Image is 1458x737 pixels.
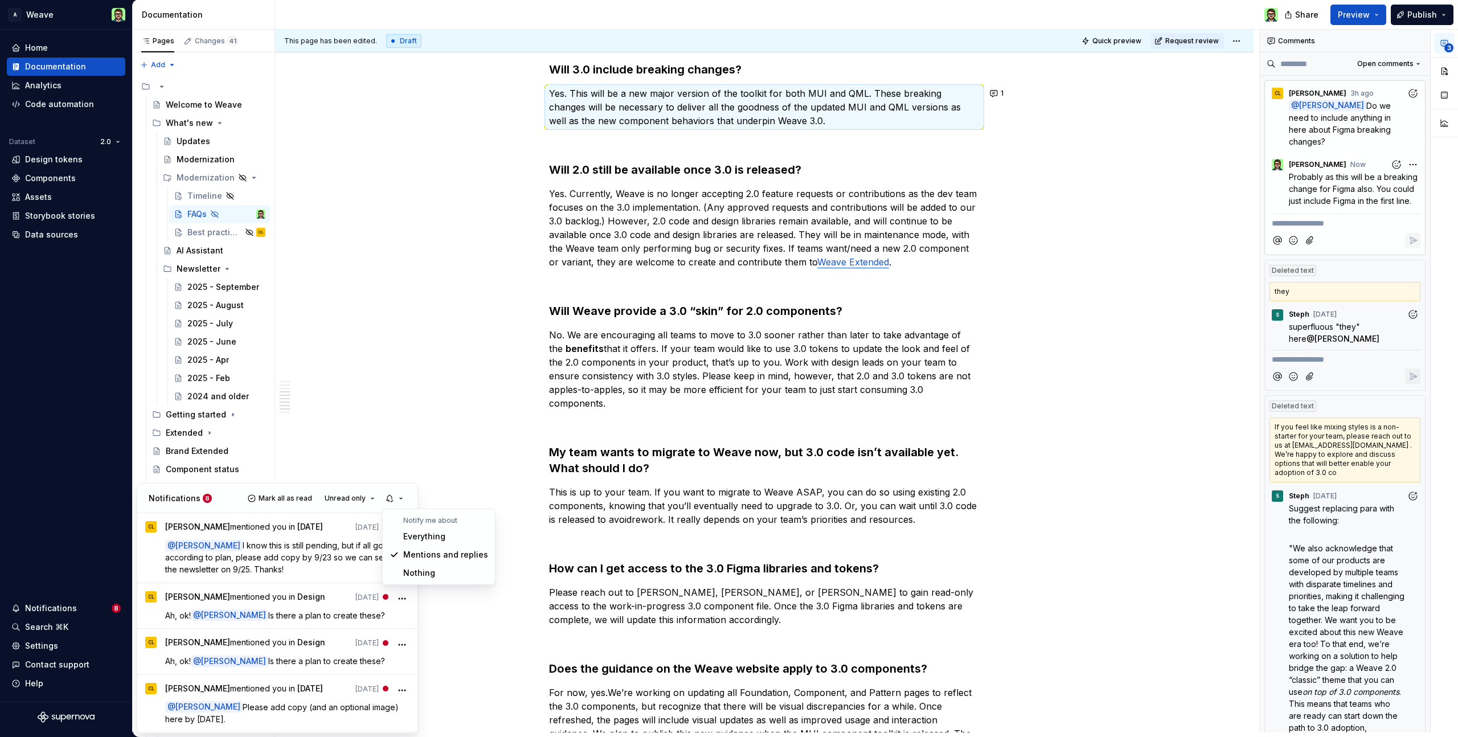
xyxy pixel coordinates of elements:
[268,656,385,666] span: Is there a plan to create these?
[297,522,323,531] span: [DATE]
[165,592,230,601] span: [PERSON_NAME]
[165,683,230,693] span: [PERSON_NAME]
[165,522,230,531] span: [PERSON_NAME]
[259,494,312,503] span: Mark all as read
[148,591,154,603] div: CL
[149,493,200,504] p: Notifications
[165,637,230,647] span: [PERSON_NAME]
[297,637,325,647] span: Design
[403,516,493,525] div: Notify me about
[148,683,154,694] div: CL
[403,549,488,560] div: Mentions and replies
[165,701,243,713] span: @
[165,656,191,666] span: Ah, ok!
[394,637,409,652] button: More
[394,683,409,698] button: More
[325,494,366,503] span: Unread only
[355,592,379,603] time: 7/2/2025, 9:54 AM
[165,541,396,574] span: I know this is still pending, but if all goes according to plan, please add copy by 9/23 so we ca...
[191,656,268,667] span: @
[175,541,240,550] span: [PERSON_NAME]
[191,609,268,621] span: @
[201,656,266,666] span: [PERSON_NAME]
[165,702,401,724] span: Please add copy (and an optional image) here by [DATE].
[165,591,325,607] span: mentioned you in
[175,702,240,712] span: [PERSON_NAME]
[165,611,191,620] span: Ah, ok!
[403,567,488,579] div: Nothing
[165,540,243,551] span: @
[165,521,323,537] span: mentioned you in
[203,494,212,503] span: 8
[297,592,325,601] span: Design
[355,683,379,695] time: 6/30/2025, 11:36 AM
[355,637,379,649] time: 7/2/2025, 9:41 AM
[201,611,266,620] span: [PERSON_NAME]
[165,637,325,652] span: mentioned you in
[165,683,323,698] span: mentioned you in
[403,531,488,542] div: Everything
[297,683,323,693] span: [DATE]
[355,522,379,533] time: 9/16/2025, 10:28 AM
[268,611,385,620] span: Is there a plan to create these?
[394,591,409,607] button: More
[148,521,154,533] div: CL
[148,637,154,648] div: CL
